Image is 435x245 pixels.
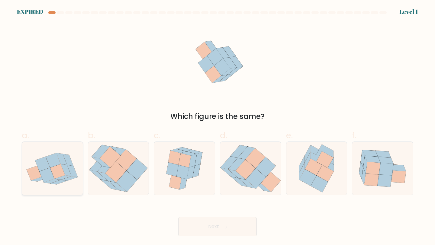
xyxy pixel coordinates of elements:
span: b. [88,129,95,141]
span: c. [154,129,160,141]
span: a. [22,129,29,141]
div: Level 1 [399,7,418,16]
div: Which figure is the same? [25,111,410,122]
button: Next [178,217,257,236]
span: f. [352,129,356,141]
div: EXPIRED [17,7,43,16]
span: d. [220,129,227,141]
span: e. [286,129,293,141]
